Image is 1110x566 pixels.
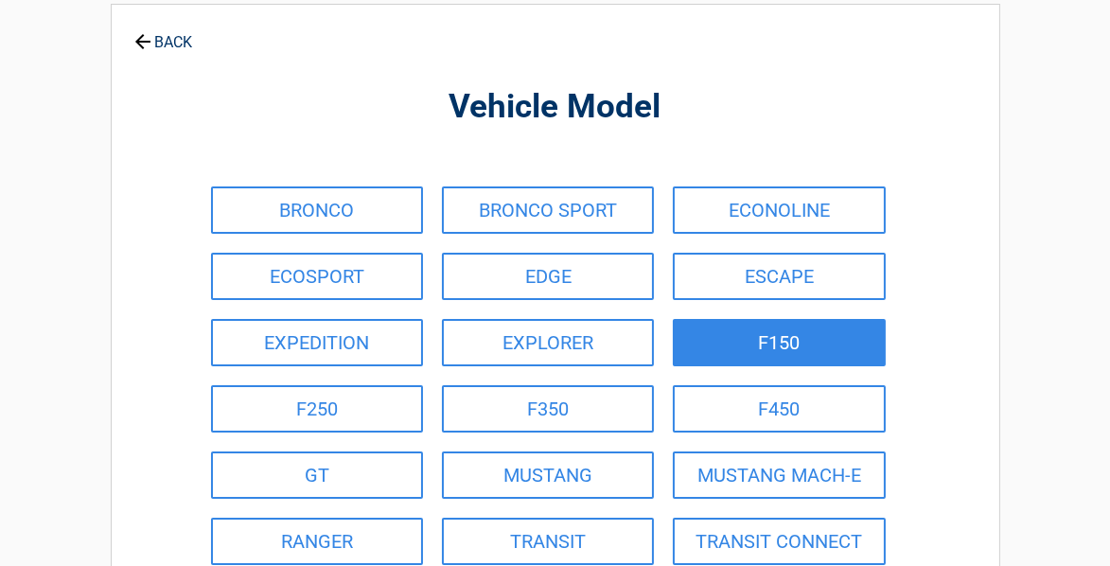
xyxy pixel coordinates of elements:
a: MUSTANG [442,451,654,499]
a: MUSTANG MACH-E [673,451,885,499]
a: RANGER [211,518,423,565]
a: BRONCO SPORT [442,186,654,234]
a: EDGE [442,253,654,300]
a: ECOSPORT [211,253,423,300]
a: ESCAPE [673,253,885,300]
a: F250 [211,385,423,433]
a: F150 [673,319,885,366]
h2: Vehicle Model [216,85,895,130]
a: F450 [673,385,885,433]
a: TRANSIT [442,518,654,565]
a: BACK [131,17,197,50]
a: BRONCO [211,186,423,234]
a: TRANSIT CONNECT [673,518,885,565]
a: GT [211,451,423,499]
a: F350 [442,385,654,433]
a: EXPLORER [442,319,654,366]
a: ECONOLINE [673,186,885,234]
a: EXPEDITION [211,319,423,366]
